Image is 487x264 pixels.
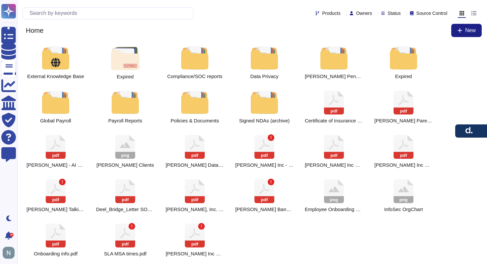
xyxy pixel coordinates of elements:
[96,162,154,168] span: Deel Clients.png
[374,118,433,124] span: Deel - Organization Chart .pptx.pdf
[388,11,401,16] span: Status
[305,162,363,168] span: Deel Inc Certificate of Incumbency May 2024 (3).pdf
[27,162,85,168] span: DEEL AI - AI Governance and Compliance Documentation (4).pdf
[171,118,219,124] span: Policies & Documents
[250,73,278,79] span: Data Privacy
[322,11,340,16] span: Products
[305,73,363,79] span: Deel Penetration Testing Attestation Letter
[465,28,476,33] span: New
[23,25,47,35] span: Home
[26,8,193,19] input: Search by keywords
[117,74,134,79] span: Expired
[1,245,19,260] button: user
[96,206,154,212] span: Deel_Bridge_Letter SOC 1 - 30_June_2025.pdf
[166,206,224,212] span: Deel, Inc. 663168380 ACH & Wire Transaction Routing Instructions.pdf
[104,251,146,257] span: SLA MSA times.pdf
[10,233,14,237] div: 9+
[384,206,423,212] span: InfoSec Team Org Chart.png
[356,11,372,16] span: Owners
[34,251,78,257] span: Onboarding info.pdf
[40,118,71,124] span: Global Payroll
[235,206,294,212] span: Deel's accounts used for client pay-ins in different countries.pdf
[395,73,412,79] span: Expired
[108,118,142,124] span: Payroll Reports
[27,73,84,79] span: External Knowledge Base
[416,11,447,16] span: Source Control
[111,47,139,70] img: folder
[374,162,433,168] span: Deel Inc Credit Check 2025.pdf
[235,162,294,168] span: Deel Inc - Bank Account Confirmation.pdf
[166,251,224,257] span: w9_-_2024.pdf
[305,206,363,212] span: Employee Onboarding action:owner.png
[451,24,482,37] button: New
[3,247,15,259] img: user
[239,118,290,124] span: Signed NDAs (archive)
[27,206,85,212] span: Deel PR Talking Points.pdf
[305,118,363,124] span: COI Deel Inc 2025.pdf
[166,162,224,168] span: Deel Data Sub-Processors_LIVE.pdf
[167,73,223,79] span: Compliance/SOC reports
